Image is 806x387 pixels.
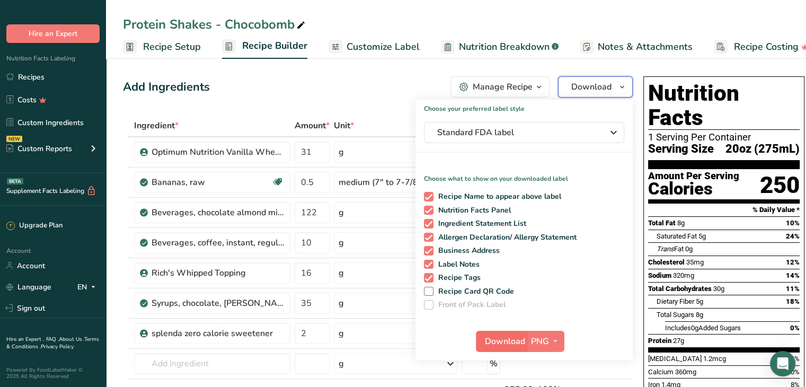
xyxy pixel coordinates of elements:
span: 11% [786,285,800,293]
div: Optimum Nutrition Vanilla Whey Protein [152,146,284,159]
button: Download [476,331,528,352]
span: Dietary Fiber [657,297,694,305]
span: Notes & Attachments [598,40,693,54]
span: Download [571,81,612,93]
span: Recipe Builder [242,39,307,53]
div: g [339,146,344,159]
span: Business Address [433,246,500,256]
span: Protein [648,337,671,345]
a: Nutrition Breakdown [441,35,559,59]
span: Cholesterol [648,258,685,266]
button: PNG [528,331,564,352]
div: 250 [760,171,800,199]
span: Amount [295,119,330,132]
span: 0g [691,324,698,332]
span: 27g [673,337,684,345]
span: 35mg [686,258,704,266]
span: 1.2mcg [703,355,726,363]
h1: Choose your preferred label style [415,100,633,113]
span: Recipe Tags [433,273,481,283]
span: Download [485,335,525,348]
span: Nutrition Facts Panel [433,206,511,215]
span: Allergen Declaration/ Allergy Statement [433,233,577,242]
div: Rich's Whipped Topping [152,267,284,279]
span: Recipe Name to appear above label [433,192,562,201]
span: 10% [786,219,800,227]
a: Hire an Expert . [6,336,44,343]
span: 5g [696,297,703,305]
span: 320mg [673,271,694,279]
span: 14% [786,271,800,279]
button: Download [558,76,633,98]
div: EN [77,280,100,293]
div: g [339,236,344,249]
div: Add Ingredients [123,78,210,96]
span: Customize Label [347,40,420,54]
span: Saturated Fat [657,232,697,240]
div: NEW [6,136,22,142]
div: g [339,357,344,370]
div: Powered By FoodLabelMaker © 2025 All Rights Reserved [6,367,100,380]
div: Protein Shakes - Chocobomb [123,15,307,34]
span: Total Carbohydrates [648,285,712,293]
span: [MEDICAL_DATA] [648,355,702,363]
div: Custom Reports [6,143,72,154]
button: Manage Recipe [450,76,550,98]
div: Open Intercom Messenger [770,351,795,376]
span: 30g [713,285,724,293]
section: % Daily Value * [648,204,800,216]
span: Serving Size [648,143,714,156]
div: medium (7" to 7-7/8" long) [339,176,444,189]
span: 5g [698,232,706,240]
span: Recipe Setup [143,40,201,54]
span: Sodium [648,271,671,279]
a: FAQ . [46,336,59,343]
span: 18% [786,297,800,305]
span: 20oz (275mL) [725,143,800,156]
div: splenda zero calorie sweetener [152,327,284,340]
a: Recipe Setup [123,35,201,59]
span: 8g [696,311,703,319]
div: Bananas, raw [152,176,271,189]
span: Recipe Costing [734,40,799,54]
a: Language [6,278,51,296]
div: Syrups, chocolate, [PERSON_NAME] Sugar free, Genuine Chocolate Flavored, Lite Syrup [152,297,284,310]
div: Calories [648,181,739,197]
button: Hire an Expert [6,24,100,43]
a: Recipe Builder [222,34,307,59]
span: Label Notes [433,260,480,269]
a: Customize Label [329,35,420,59]
span: Recipe Card QR Code [433,287,515,296]
span: Fat [657,245,684,253]
div: 1 Serving Per Container [648,132,800,143]
h1: Nutrition Facts [648,81,800,130]
a: Terms & Conditions . [6,336,99,350]
span: Unit [334,119,354,132]
span: 8g [677,219,685,227]
div: Manage Recipe [473,81,533,93]
div: g [339,206,344,219]
span: 12% [786,258,800,266]
span: Total Fat [648,219,676,227]
input: Add Ingredient [134,353,290,374]
span: Includes Added Sugars [665,324,741,332]
span: Calcium [648,368,674,376]
i: Trans [657,245,674,253]
span: Standard FDA label [437,126,596,139]
span: Ingredient [134,119,179,132]
div: g [339,327,344,340]
div: Amount Per Serving [648,171,739,181]
div: Beverages, chocolate almond milk, unsweetened, shelf-stable, fortified with [MEDICAL_DATA] and E [152,206,284,219]
a: About Us . [59,336,84,343]
span: PNG [531,335,549,348]
div: Upgrade Plan [6,221,63,231]
div: Beverages, coffee, instant, regular, prepared with water [152,236,284,249]
span: Ingredient Statement List [433,219,527,228]
div: g [339,267,344,279]
div: g [339,297,344,310]
span: Front of Pack Label [433,300,506,310]
button: Standard FDA label [424,122,624,143]
span: 0% [790,324,800,332]
span: 360mg [675,368,696,376]
p: Choose what to show on your downloaded label [415,165,633,183]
